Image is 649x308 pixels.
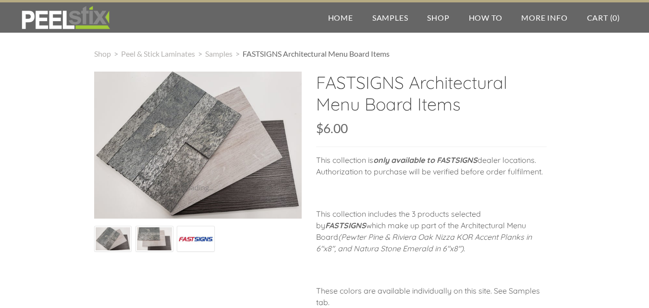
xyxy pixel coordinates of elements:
[96,226,131,251] img: s832171791223022656_p995_i1_w3788.jpeg
[437,155,478,165] em: FASTSIGNS
[373,155,435,165] em: only available to
[325,221,366,230] em: FASTSIGNS
[577,2,630,33] a: Cart (0)
[195,49,205,58] span: >
[233,49,243,58] span: >
[318,2,363,33] a: Home
[243,49,390,58] span: FASTSIGNS Architectural Menu Board Items
[111,49,121,58] span: >
[316,121,348,136] span: $6.00
[459,2,512,33] a: How To
[316,232,532,253] em: (Pewter Pine & Riviera Oak Nizza KOR Accent Planks in 6"x8", and Natura Stone Emerald in 6"x8")
[178,222,213,257] img: s832171791223022656_p995_i3_w200.jpeg
[316,154,547,187] p: This collection is dealer locations. Authorization to purchase will be verified before order fulf...
[163,182,233,193] div: Loading...
[94,72,302,219] img: s832171791223022656_p995_i1_w3788.jpeg
[363,2,418,33] a: Samples
[94,49,111,58] a: Shop
[316,208,547,264] p: This collection includes the 3 products selected by which make up part of the Architectural Menu ...
[316,72,547,122] h2: FASTSIGNS Architectural Menu Board Items
[121,49,195,58] a: Peel & Stick Laminates
[137,225,172,253] img: s832171791223022656_p995_i2_w3294.jpeg
[512,2,577,33] a: More Info
[612,13,617,22] span: 0
[417,2,459,33] a: Shop
[205,49,233,58] a: Samples
[19,6,112,30] img: REFACE SUPPLIES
